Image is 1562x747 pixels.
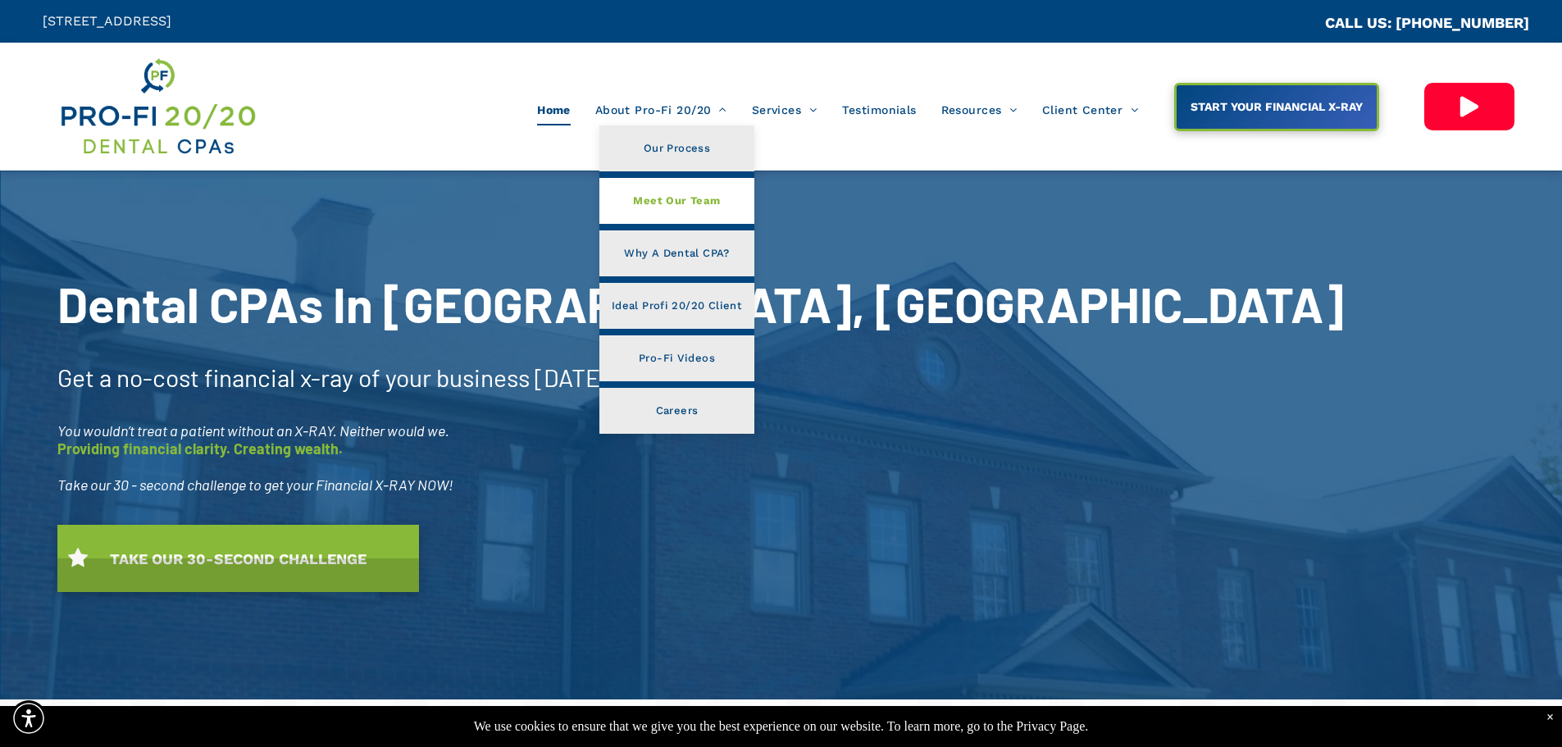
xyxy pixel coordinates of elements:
span: START YOUR FINANCIAL X-RAY [1185,92,1368,121]
span: no-cost financial x-ray [116,362,353,392]
span: Why A Dental CPA? [624,243,730,264]
span: Our Process [644,138,710,159]
span: TAKE OUR 30-SECOND CHALLENGE [104,542,372,576]
span: About Pro-Fi 20/20 [595,94,727,125]
img: Get Dental CPA Consulting, Bookkeeping, & Bank Loans [58,55,257,158]
a: Meet Our Team [599,178,754,224]
div: Dismiss notification [1546,710,1554,725]
a: About Pro-Fi 20/20 [583,94,740,125]
div: Accessibility Menu [11,700,47,736]
span: Meet Our Team [633,190,720,212]
a: START YOUR FINANCIAL X-RAY [1174,83,1379,131]
span: of your business [DATE]! [358,362,617,392]
a: Our Process [599,125,754,171]
a: Client Center [1030,94,1151,125]
a: CALL US: [PHONE_NUMBER] [1325,14,1529,31]
span: Take our 30 - second challenge to get your Financial X-RAY NOW! [57,476,453,494]
span: You wouldn’t treat a patient without an X-RAY. Neither would we. [57,421,449,440]
a: TAKE OUR 30-SECOND CHALLENGE [57,525,419,592]
a: Services [740,94,830,125]
span: Providing financial clarity. Creating wealth. [57,440,343,458]
span: Careers [656,400,699,421]
a: Ideal Profi 20/20 Client [599,283,754,329]
a: Home [525,94,583,125]
span: Pro-Fi Videos [639,348,715,369]
span: Get a [57,362,112,392]
span: Dental CPAs In [GEOGRAPHIC_DATA], [GEOGRAPHIC_DATA] [57,274,1344,333]
span: Ideal Profi 20/20 Client [612,295,742,317]
span: CA::CALLC [1255,16,1325,31]
a: Testimonials [830,94,929,125]
span: [STREET_ADDRESS] [43,13,171,29]
a: Why A Dental CPA? [599,230,754,276]
a: Resources [929,94,1030,125]
a: Careers [599,388,754,434]
a: Pro-Fi Videos [599,335,754,381]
